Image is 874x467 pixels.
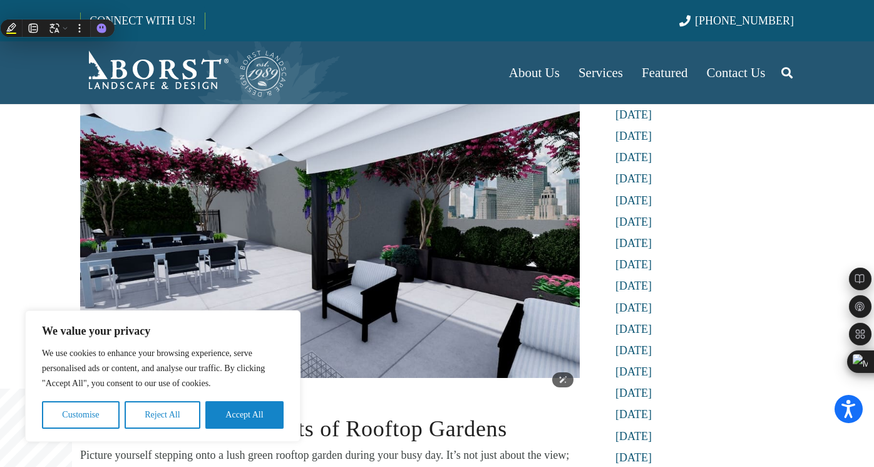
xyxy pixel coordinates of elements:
span: [PHONE_NUMBER] [695,14,794,27]
a: [DATE] [615,323,652,335]
a: [DATE] [615,194,652,207]
span: About Us [509,65,560,80]
a: [DATE] [615,302,652,314]
a: [DATE] [615,451,652,464]
img: rooftop-gardens [80,97,580,378]
a: Borst-Logo [80,48,288,98]
a: [DATE] [615,258,652,271]
button: Customise [42,401,120,429]
p: We value your privacy [42,323,284,338]
button: Reject All [125,401,200,429]
a: [DATE] [615,430,652,443]
a: Contact Us [697,41,775,104]
a: Search [774,57,799,88]
a: Featured [632,41,697,104]
a: [DATE] [615,280,652,292]
div: We value your privacy [25,310,301,442]
button: Accept All [205,401,284,429]
span: Featured [642,65,687,80]
a: [DATE] [615,108,652,121]
a: [DATE] [615,216,652,228]
a: [DATE] [615,237,652,249]
a: [DATE] [615,130,652,142]
a: [PHONE_NUMBER] [679,14,794,27]
a: [DATE] [615,151,652,164]
a: [DATE] [615,344,652,357]
a: CONNECT WITH US! [81,6,204,36]
a: [DATE] [615,172,652,185]
a: [DATE] [615,408,652,421]
a: [DATE] [615,387,652,399]
span: Contact Us [707,65,766,80]
a: Services [569,41,632,104]
p: We use cookies to enhance your browsing experience, serve personalised ads or content, and analys... [42,346,284,391]
a: [DATE] [615,365,652,378]
a: About Us [500,41,569,104]
span: Services [578,65,623,80]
